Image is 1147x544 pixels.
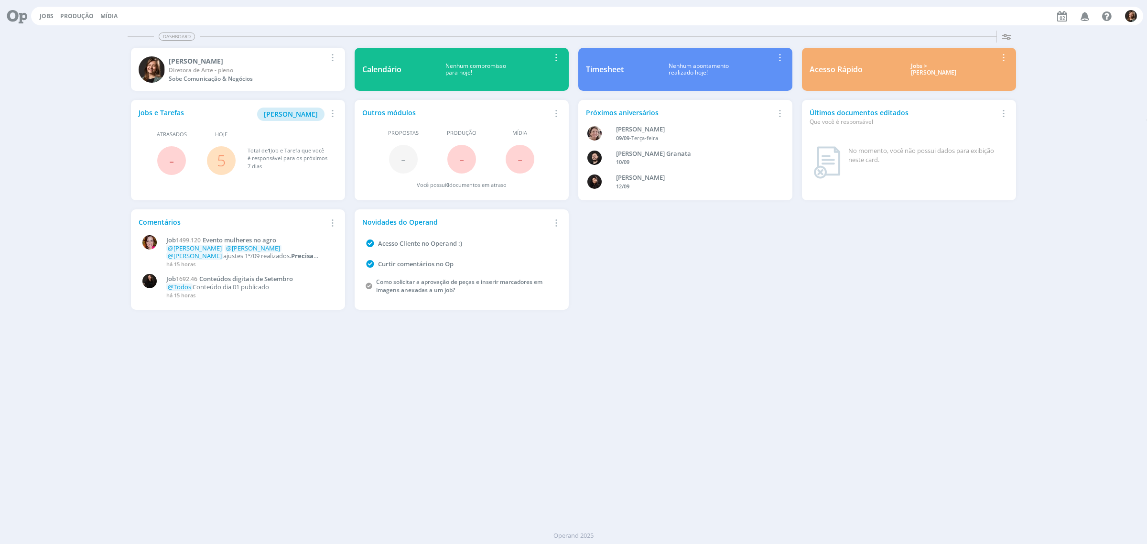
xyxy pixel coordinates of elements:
[203,236,276,244] span: Evento mulheres no agro
[518,149,522,169] span: -
[176,236,201,244] span: 1499.120
[159,33,195,41] span: Dashboard
[257,108,325,121] button: [PERSON_NAME]
[40,12,54,20] a: Jobs
[578,48,793,91] a: TimesheetNenhum apontamentorealizado hoje!
[199,274,293,283] span: Conteúdos digitais de Setembro
[616,125,770,134] div: Aline Beatriz Jackisch
[616,149,770,159] div: Bruno Corralo Granata
[446,181,449,188] span: 0
[512,129,527,137] span: Mídia
[168,283,191,291] span: @Todos
[616,173,770,183] div: Luana da Silva de Andrade
[616,134,770,142] div: -
[1125,8,1137,24] button: L
[215,131,227,139] span: Hoje
[166,292,195,299] span: há 15 horas
[810,118,997,126] div: Que você é responsável
[587,174,602,189] img: L
[268,147,271,154] span: 1
[388,129,419,137] span: Propostas
[362,217,550,227] div: Novidades do Operand
[169,150,174,171] span: -
[168,244,222,252] span: @[PERSON_NAME]
[168,251,222,260] span: @[PERSON_NAME]
[624,63,774,76] div: Nenhum apontamento realizado hoje!
[100,12,118,20] a: Mídia
[166,237,333,244] a: Job1499.120Evento mulheres no agro
[586,108,774,118] div: Próximos aniversários
[362,108,550,118] div: Outros módulos
[417,181,507,189] div: Você possui documentos em atraso
[248,147,328,171] div: Total de Job e Tarefa que você é responsável para os próximos 7 dias
[176,275,197,283] span: 1692.46
[166,261,195,268] span: há 15 horas
[217,150,226,171] a: 5
[57,12,97,20] button: Produção
[459,149,464,169] span: -
[1125,10,1137,22] img: L
[587,126,602,141] img: A
[169,66,326,75] div: Diretora de Arte - pleno
[616,158,629,165] span: 10/09
[169,75,326,83] div: Sobe Comunicação & Negócios
[401,63,550,76] div: Nenhum compromisso para hoje!
[169,56,326,66] div: Letícia Frantz
[378,260,454,268] a: Curtir comentários no Op
[166,283,333,291] p: Conteúdo dia 01 publicado
[401,149,406,169] span: -
[810,64,863,75] div: Acesso Rápido
[870,63,997,76] div: Jobs > [PERSON_NAME]
[139,56,165,83] img: L
[166,245,333,260] p: ajustes 1º/09 realizados.
[131,48,346,91] a: L[PERSON_NAME]Diretora de Arte - plenoSobe Comunicação & Negócios
[37,12,56,20] button: Jobs
[616,183,629,190] span: 12/09
[139,108,326,121] div: Jobs e Tarefas
[157,131,187,139] span: Atrasados
[616,134,629,141] span: 09/09
[139,217,326,227] div: Comentários
[848,146,1005,165] div: No momento, você não possui dados para exibição neste card.
[226,244,280,252] span: @[PERSON_NAME]
[166,251,318,268] strong: Precisa atualizar o PDF de LinkedIn com os ajustes na...
[362,64,401,75] div: Calendário
[166,275,333,283] a: Job1692.46Conteúdos digitais de Setembro
[264,109,318,119] span: [PERSON_NAME]
[376,278,542,294] a: Como solicitar a aprovação de peças e inserir marcadores em imagens anexadas a um job?
[378,239,462,248] a: Acesso Cliente no Operand :)
[813,146,841,179] img: dashboard_not_found.png
[447,129,476,137] span: Produção
[631,134,658,141] span: Terça-feira
[587,151,602,165] img: B
[257,109,325,118] a: [PERSON_NAME]
[60,12,94,20] a: Produção
[810,108,997,126] div: Últimos documentos editados
[97,12,120,20] button: Mídia
[586,64,624,75] div: Timesheet
[142,274,157,288] img: S
[142,235,157,250] img: B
